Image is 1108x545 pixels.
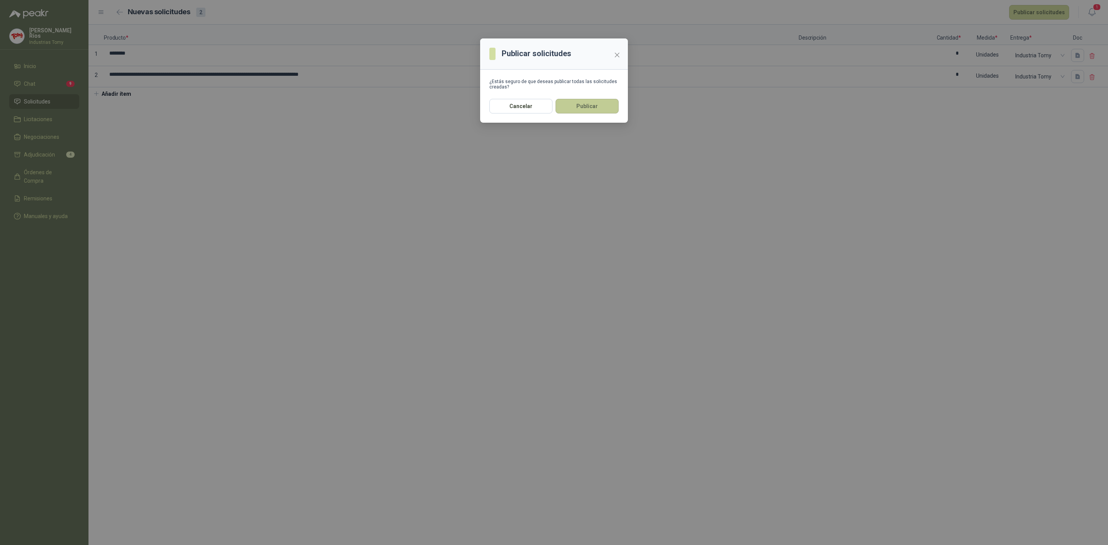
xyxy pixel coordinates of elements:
button: Cancelar [489,99,552,113]
span: close [614,52,620,58]
div: ¿Estás seguro de que deseas publicar todas las solicitudes creadas? [489,79,619,90]
h3: Publicar solicitudes [502,48,571,60]
button: Close [611,49,623,61]
button: Publicar [556,99,619,113]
